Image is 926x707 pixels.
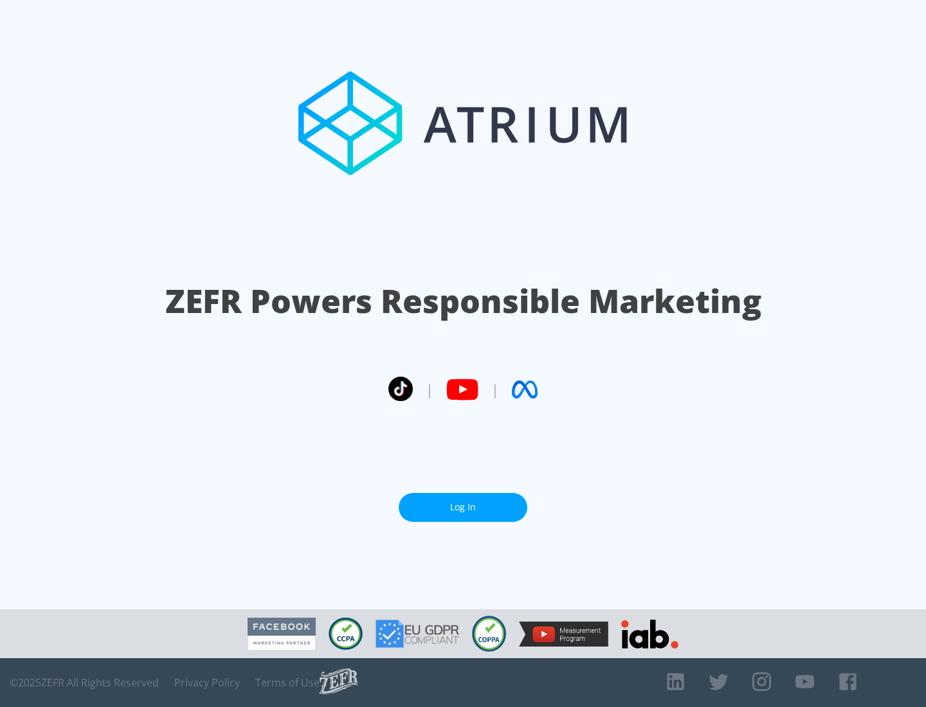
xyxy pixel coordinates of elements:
a: Privacy Policy [174,676,240,689]
img: CCPA Compliant [329,618,363,650]
a: Terms of Use [255,676,320,689]
h1: ZEFR Powers Responsible Marketing [165,279,761,323]
img: Facebook Marketing Partner [248,618,316,650]
img: YouTube Measurement Program [519,622,608,647]
img: IAB [621,620,678,649]
span: © 2025 ZEFR All Rights Reserved [10,676,159,689]
a: Log In [399,493,527,522]
span: | [491,380,499,399]
img: GDPR Compliant [376,620,459,648]
img: COPPA Compliant [472,616,506,652]
span: | [426,380,433,399]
